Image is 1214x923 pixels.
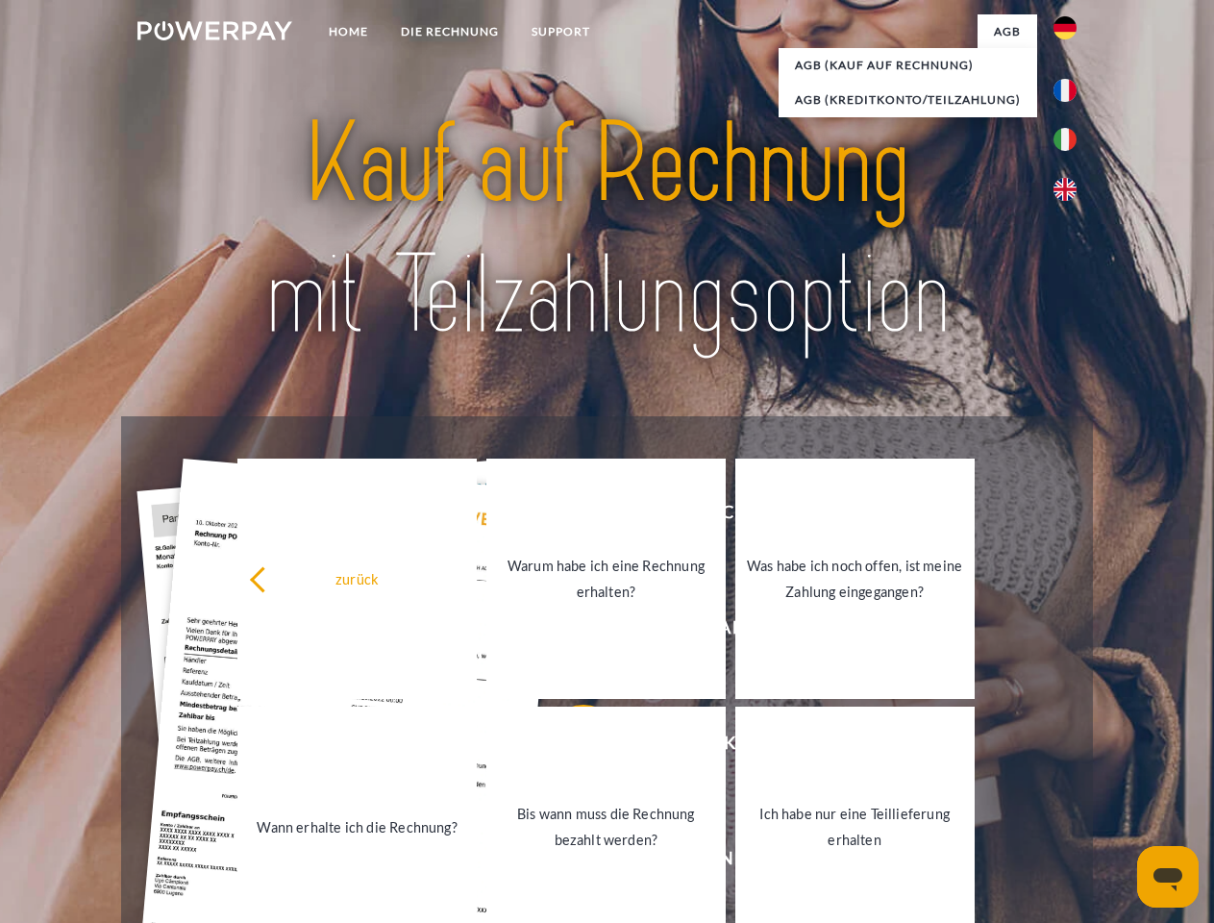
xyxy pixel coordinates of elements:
img: it [1053,128,1077,151]
img: de [1053,16,1077,39]
a: agb [978,14,1037,49]
a: SUPPORT [515,14,607,49]
a: DIE RECHNUNG [384,14,515,49]
div: Bis wann muss die Rechnung bezahlt werden? [498,801,714,853]
div: Was habe ich noch offen, ist meine Zahlung eingegangen? [747,553,963,605]
iframe: Schaltfläche zum Öffnen des Messaging-Fensters [1137,846,1199,908]
a: Was habe ich noch offen, ist meine Zahlung eingegangen? [735,459,975,699]
div: Wann erhalte ich die Rechnung? [249,813,465,839]
div: Ich habe nur eine Teillieferung erhalten [747,801,963,853]
a: AGB (Kauf auf Rechnung) [779,48,1037,83]
a: AGB (Kreditkonto/Teilzahlung) [779,83,1037,117]
img: en [1053,178,1077,201]
div: Warum habe ich eine Rechnung erhalten? [498,553,714,605]
img: title-powerpay_de.svg [184,92,1030,368]
img: logo-powerpay-white.svg [137,21,292,40]
img: fr [1053,79,1077,102]
a: Home [312,14,384,49]
div: zurück [249,565,465,591]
